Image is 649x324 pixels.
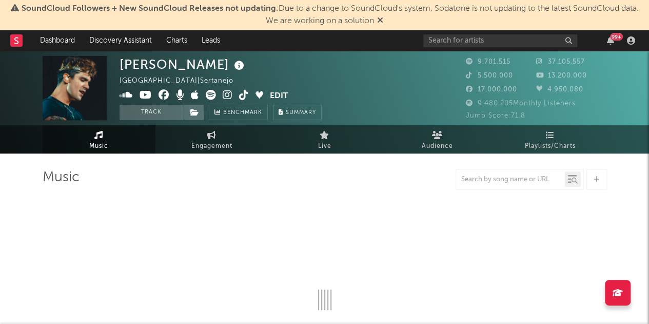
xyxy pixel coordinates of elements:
input: Search by song name or URL [456,176,564,184]
span: Playlists/Charts [525,140,576,153]
button: 99+ [607,36,614,45]
span: 4.950.080 [536,86,583,93]
a: Dashboard [33,30,82,51]
span: Engagement [191,140,232,153]
input: Search for artists [423,34,577,47]
div: [PERSON_NAME] [120,56,247,73]
a: Benchmark [209,105,268,120]
a: Music [43,125,155,154]
span: Dismiss [377,17,383,25]
span: : Due to a change to SoundCloud's system, Sodatone is not updating to the latest SoundCloud data.... [22,5,639,25]
span: Jump Score: 71.8 [466,112,525,119]
a: Audience [381,125,494,154]
button: Edit [270,90,288,103]
span: 17.000.000 [466,86,517,93]
a: Leads [194,30,227,51]
span: 5.500.000 [466,72,513,79]
a: Discovery Assistant [82,30,159,51]
a: Charts [159,30,194,51]
button: Summary [273,105,322,120]
span: 9.480.205 Monthly Listeners [466,100,576,107]
div: [GEOGRAPHIC_DATA] | Sertanejo [120,75,245,87]
a: Live [268,125,381,154]
span: SoundCloud Followers + New SoundCloud Releases not updating [22,5,276,13]
a: Engagement [155,125,268,154]
a: Playlists/Charts [494,125,607,154]
span: Summary [286,110,316,116]
span: 37.105.557 [536,59,585,65]
span: Audience [422,140,453,153]
div: 99 + [610,33,623,41]
span: Live [318,140,331,153]
span: 9.701.515 [466,59,510,65]
button: Track [120,105,184,120]
span: Music [89,140,108,153]
span: Benchmark [223,107,262,119]
span: 13.200.000 [536,72,587,79]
